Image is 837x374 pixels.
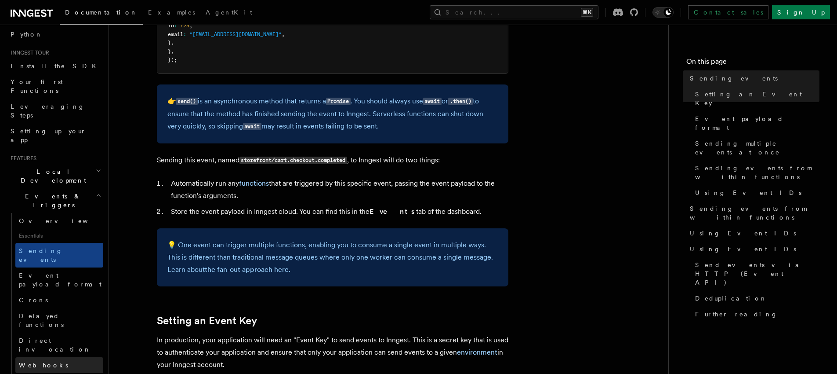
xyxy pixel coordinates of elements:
[15,308,103,333] a: Delayed functions
[189,31,282,37] span: "[EMAIL_ADDRESS][DOMAIN_NAME]"
[157,315,257,327] a: Setting an Event Key
[686,56,819,70] h4: On this page
[143,3,200,24] a: Examples
[11,31,43,38] span: Python
[326,98,351,105] code: Promise
[174,22,177,29] span: :
[7,58,103,74] a: Install the SDK
[168,177,508,202] li: Automatically run any that are triggered by this specific event, passing the event payload to the...
[19,337,91,353] span: Direct invocation
[157,334,508,371] p: In production, your application will need an "Event Key" to send events to Inngest. This is a sec...
[19,217,109,224] span: Overview
[581,8,593,17] kbd: ⌘K
[690,74,778,83] span: Sending events
[205,265,289,274] a: the fan-out approach here
[168,22,174,29] span: id
[11,128,86,143] span: Setting up your app
[772,5,830,19] a: Sign Up
[695,260,819,287] span: Send events via HTTP (Event API)
[15,213,103,229] a: Overview
[686,241,819,257] a: Using Event IDs
[15,357,103,373] a: Webhooks
[243,123,261,130] code: await
[19,362,68,369] span: Webhooks
[168,40,171,46] span: }
[15,333,103,357] a: Direct invocation
[148,9,195,16] span: Examples
[15,243,103,268] a: Sending events
[19,312,64,328] span: Delayed functions
[692,290,819,306] a: Deduplication
[200,3,257,24] a: AgentKit
[690,229,796,238] span: Using Event IDs
[7,164,103,188] button: Local Development
[168,57,177,63] span: });
[652,7,674,18] button: Toggle dark mode
[19,297,48,304] span: Crons
[171,48,174,55] span: ,
[167,239,498,276] p: 💡 One event can trigger multiple functions, enabling you to consume a single event in multiple wa...
[692,306,819,322] a: Further reading
[695,114,819,132] span: Event payload format
[7,49,49,56] span: Inngest tour
[157,154,508,167] p: Sending this event, named , to Inngest will do two things:
[692,136,819,160] a: Sending multiple events at once
[167,95,498,133] p: 👉 is an asynchronous method that returns a . You should always use or to ensure that the method h...
[60,3,143,25] a: Documentation
[430,5,598,19] button: Search...⌘K
[171,40,174,46] span: ,
[11,78,63,94] span: Your first Functions
[423,98,442,105] code: await
[688,5,768,19] a: Contact sales
[695,188,801,197] span: Using Event IDs
[15,292,103,308] a: Crons
[239,157,347,164] code: storefront/cart.checkout.completed
[692,111,819,136] a: Event payload format
[206,9,252,16] span: AgentKit
[692,86,819,111] a: Setting an Event Key
[15,268,103,292] a: Event payload format
[189,22,192,29] span: ,
[7,99,103,123] a: Leveraging Steps
[7,188,103,213] button: Events & Triggers
[695,139,819,157] span: Sending multiple events at once
[695,310,778,319] span: Further reading
[448,98,473,105] code: .then()
[695,164,819,181] span: Sending events from within functions
[11,103,85,119] span: Leveraging Steps
[168,31,183,37] span: email
[11,62,101,70] span: Install the SDK
[7,167,96,185] span: Local Development
[7,155,36,162] span: Features
[168,48,171,55] span: }
[686,70,819,86] a: Sending events
[457,348,497,356] a: environment
[65,9,138,16] span: Documentation
[19,247,63,263] span: Sending events
[690,245,796,253] span: Using Event IDs
[183,31,186,37] span: :
[692,257,819,290] a: Send events via HTTP (Event API)
[695,294,767,303] span: Deduplication
[282,31,285,37] span: ,
[692,185,819,201] a: Using Event IDs
[7,192,96,209] span: Events & Triggers
[686,201,819,225] a: Sending events from within functions
[168,205,508,218] li: Store the event payload in Inngest cloud. You can find this in the tab of the dashboard.
[695,90,819,107] span: Setting an Event Key
[7,26,103,42] a: Python
[692,160,819,185] a: Sending events from within functions
[690,204,819,222] span: Sending events from within functions
[686,225,819,241] a: Using Event IDs
[176,98,198,105] code: send()
[15,229,103,243] span: Essentials
[370,207,416,216] strong: Events
[7,123,103,148] a: Setting up your app
[239,179,269,187] a: functions
[7,74,103,99] a: Your first Functions
[19,272,101,288] span: Event payload format
[180,22,189,29] span: 123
